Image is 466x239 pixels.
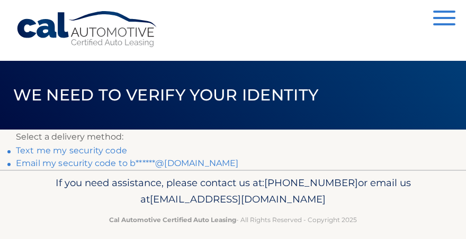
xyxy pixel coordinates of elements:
[16,174,450,208] p: If you need assistance, please contact us at: or email us at
[150,193,326,205] span: [EMAIL_ADDRESS][DOMAIN_NAME]
[109,216,236,224] strong: Cal Automotive Certified Auto Leasing
[16,130,450,144] p: Select a delivery method:
[16,214,450,225] p: - All Rights Reserved - Copyright 2025
[16,11,159,48] a: Cal Automotive
[16,145,127,155] a: Text me my security code
[433,11,455,28] button: Menu
[264,177,358,189] span: [PHONE_NUMBER]
[13,85,319,105] span: We need to verify your identity
[16,158,239,168] a: Email my security code to b******@[DOMAIN_NAME]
